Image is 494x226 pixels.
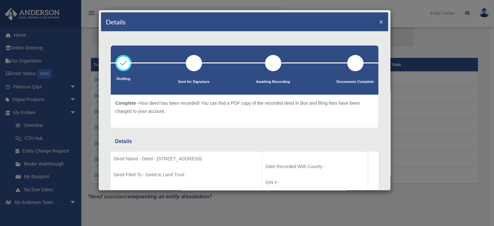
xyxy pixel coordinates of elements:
[266,179,365,187] p: EIN # -
[115,100,139,106] span: Complete -
[115,76,132,82] p: Drafting
[336,79,374,85] p: Documents Complete
[114,171,259,179] p: Deed Filed To - Deed to Land Trust
[115,137,374,146] div: Details
[256,79,290,85] p: Awaiting Recording
[178,79,209,85] p: Sent for Signature
[114,155,259,163] p: Deed Name - Deed - [STREET_ADDRESS]
[115,99,374,115] p: Your deed has been recorded! You can find a PDF copy of the recorded deed in Box and filing fees ...
[106,17,126,26] h4: Details
[266,163,365,171] p: Date Recorded With County -
[379,18,383,25] button: ×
